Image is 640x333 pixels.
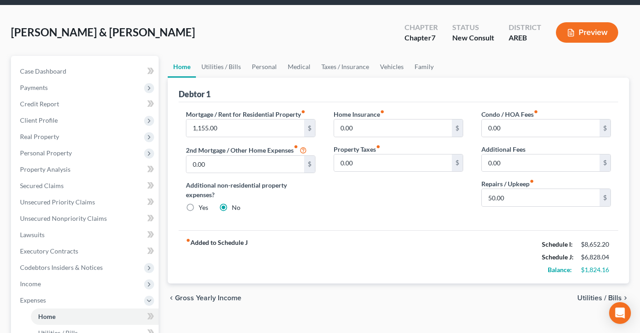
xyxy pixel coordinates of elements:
[282,56,316,78] a: Medical
[600,189,610,206] div: $
[581,253,611,262] div: $6,828.04
[334,154,452,172] input: --
[20,231,45,239] span: Lawsuits
[530,179,534,184] i: fiber_manual_record
[316,56,375,78] a: Taxes / Insurance
[20,280,41,288] span: Income
[509,22,541,33] div: District
[577,294,629,302] button: Utilities / Bills chevron_right
[409,56,439,78] a: Family
[452,119,463,137] div: $
[482,154,600,172] input: --
[481,179,534,189] label: Repairs / Upkeep
[405,33,438,43] div: Chapter
[20,198,95,206] span: Unsecured Priority Claims
[186,156,304,173] input: --
[13,210,159,227] a: Unsecured Nonpriority Claims
[405,22,438,33] div: Chapter
[304,119,315,137] div: $
[175,294,241,302] span: Gross Yearly Income
[186,180,315,199] label: Additional non-residential property expenses?
[20,133,59,140] span: Real Property
[20,296,46,304] span: Expenses
[542,253,574,261] strong: Schedule J:
[186,119,304,137] input: --
[380,109,385,114] i: fiber_manual_record
[482,189,600,206] input: --
[13,178,159,194] a: Secured Claims
[556,22,618,43] button: Preview
[13,194,159,210] a: Unsecured Priority Claims
[13,161,159,178] a: Property Analysis
[168,56,196,78] a: Home
[246,56,282,78] a: Personal
[13,243,159,259] a: Executory Contracts
[20,100,59,108] span: Credit Report
[168,294,175,302] i: chevron_left
[452,154,463,172] div: $
[577,294,622,302] span: Utilities / Bills
[481,144,525,154] label: Additional Fees
[186,238,190,243] i: fiber_manual_record
[186,144,307,155] label: 2nd Mortgage / Other Home Expenses
[20,247,78,255] span: Executory Contracts
[622,294,629,302] i: chevron_right
[542,240,573,248] strong: Schedule I:
[13,63,159,80] a: Case Dashboard
[20,214,107,222] span: Unsecured Nonpriority Claims
[20,116,58,124] span: Client Profile
[482,119,600,137] input: --
[38,313,55,320] span: Home
[452,22,494,33] div: Status
[20,165,70,173] span: Property Analysis
[600,119,610,137] div: $
[13,96,159,112] a: Credit Report
[301,109,305,114] i: fiber_manual_record
[581,265,611,274] div: $1,824.16
[609,302,631,324] div: Open Intercom Messenger
[199,203,208,212] label: Yes
[294,144,298,149] i: fiber_manual_record
[20,182,64,189] span: Secured Claims
[304,156,315,173] div: $
[600,154,610,172] div: $
[168,294,241,302] button: chevron_left Gross Yearly Income
[376,144,380,149] i: fiber_manual_record
[31,308,159,325] a: Home
[548,266,572,273] strong: Balance:
[196,56,246,78] a: Utilities / Bills
[481,109,538,119] label: Condo / HOA Fees
[534,109,538,114] i: fiber_manual_record
[581,240,611,249] div: $8,652.20
[232,203,240,212] label: No
[334,109,385,119] label: Home Insurance
[20,67,66,75] span: Case Dashboard
[11,25,195,39] span: [PERSON_NAME] & [PERSON_NAME]
[13,227,159,243] a: Lawsuits
[431,33,435,42] span: 7
[20,263,103,271] span: Codebtors Insiders & Notices
[452,33,494,43] div: New Consult
[334,144,380,154] label: Property Taxes
[186,109,305,119] label: Mortgage / Rent for Residential Property
[186,238,248,276] strong: Added to Schedule J
[20,84,48,91] span: Payments
[334,119,452,137] input: --
[509,33,541,43] div: AREB
[179,89,210,99] div: Debtor 1
[375,56,409,78] a: Vehicles
[20,149,72,157] span: Personal Property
